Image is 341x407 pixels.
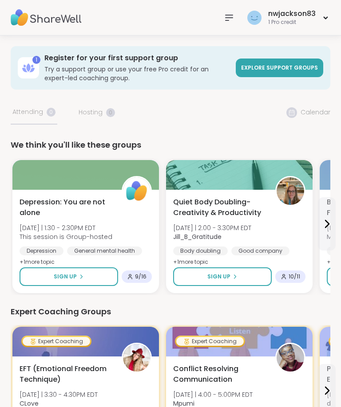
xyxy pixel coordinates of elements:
div: Depression [20,247,63,255]
button: Sign Up [173,267,272,286]
div: Expert Coaching [23,337,90,346]
span: Conflict Resolving Communication [173,364,266,385]
img: ShareWell [123,177,151,205]
img: CLove [123,344,151,372]
span: Depression: You are not alone [20,197,112,218]
span: 10 / 11 [289,273,300,280]
h3: Register for your first support group [44,53,230,63]
b: Jill_B_Gratitude [173,232,222,241]
div: We think you'll like these groups [11,139,330,151]
h3: Try a support group or use your free Pro credit for an expert-led coaching group. [44,65,230,82]
div: 1 Pro credit [268,19,316,26]
div: General mental health [67,247,142,255]
div: Expert Coaching [176,337,244,346]
span: Sign Up [207,273,230,281]
span: Sign Up [54,273,77,281]
img: Mpumi [277,344,304,372]
button: Sign Up [20,267,118,286]
span: EFT (Emotional Freedom Technique) [20,364,112,385]
div: 1 [32,56,40,64]
span: [DATE] | 2:00 - 3:30PM EDT [173,223,251,232]
span: This session is Group-hosted [20,232,112,241]
span: [DATE] | 4:00 - 5:00PM EDT [173,390,253,399]
span: Quiet Body Doubling- Creativity & Productivity [173,197,266,218]
span: [DATE] | 3:30 - 4:30PM EDT [20,390,98,399]
div: Good company [231,247,289,255]
img: nwjackson83 [247,11,262,25]
div: nwjackson83 [268,9,316,19]
span: Explore support groups [241,64,318,71]
span: [DATE] | 1:30 - 2:30PM EDT [20,223,112,232]
img: ShareWell Nav Logo [11,2,82,33]
img: Jill_B_Gratitude [277,177,304,205]
div: Body doubling [173,247,228,255]
span: 9 / 16 [135,273,147,280]
div: Expert Coaching Groups [11,305,330,318]
a: Explore support groups [236,59,323,77]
